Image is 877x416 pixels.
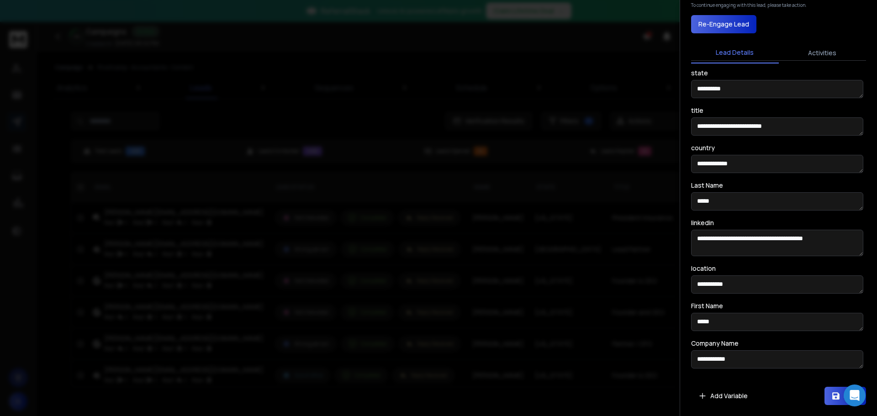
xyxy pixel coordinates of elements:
[779,43,866,63] button: Activities
[691,15,756,33] button: Re-Engage Lead
[691,303,723,309] label: First Name
[691,182,723,189] label: Last Name
[691,340,739,347] label: Company Name
[691,265,716,272] label: location
[691,2,807,9] p: To continue engaging with this lead, please take action.
[844,384,866,406] div: Open Intercom Messenger
[691,42,779,63] button: Lead Details
[691,107,703,114] label: title
[691,70,708,76] label: state
[691,145,715,151] label: country
[824,387,866,405] button: Save
[691,387,755,405] button: Add Variable
[691,220,714,226] label: linkedin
